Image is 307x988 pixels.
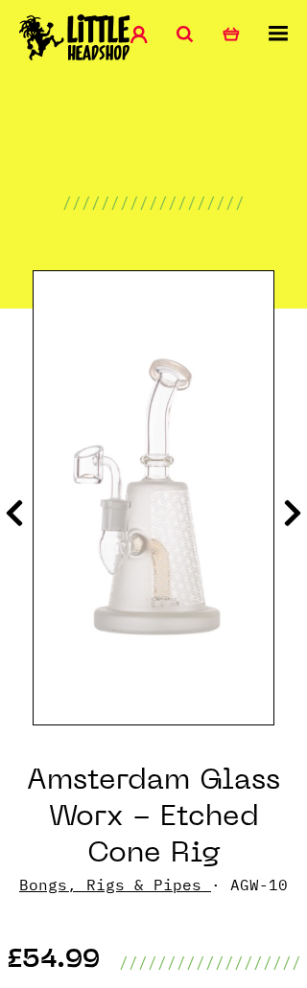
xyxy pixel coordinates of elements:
p: /////////////////// [119,951,301,974]
a: Bongs, Rigs & Pipes [19,875,201,894]
p: · AGW-10 [19,873,288,896]
img: Little Head Shop Logo [19,14,130,60]
h1: Amsterdam Glass Worx - Etched Cone Rig [19,764,288,873]
p: /////////////////// [62,191,245,214]
p: £54.99 [7,951,100,974]
img: Amsterdam Glass Worx - Etched Cone Rig image 1 [34,348,273,648]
